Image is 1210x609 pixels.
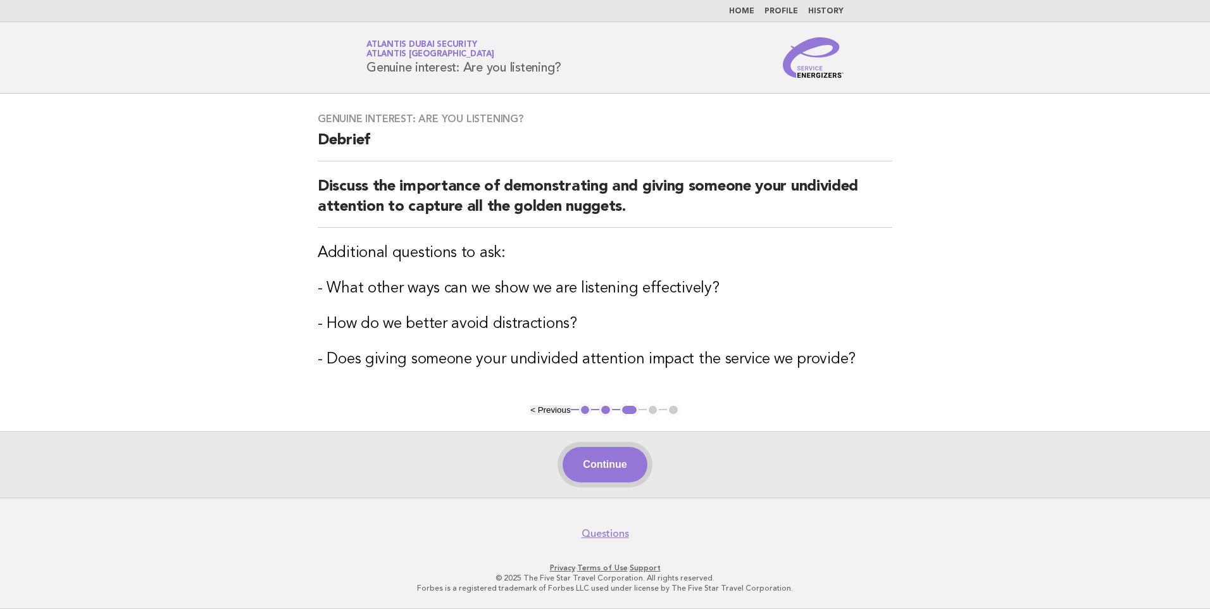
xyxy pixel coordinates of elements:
[630,563,661,572] a: Support
[318,243,892,263] h3: Additional questions to ask:
[318,279,892,299] h3: - What other ways can we show we are listening effectively?
[218,573,992,583] p: © 2025 The Five Star Travel Corporation. All rights reserved.
[318,177,892,228] h2: Discuss the importance of demonstrating and giving someone your undivided attention to capture al...
[808,8,844,15] a: History
[550,563,575,572] a: Privacy
[563,447,647,482] button: Continue
[620,404,639,417] button: 3
[577,563,628,572] a: Terms of Use
[218,583,992,593] p: Forbes is a registered trademark of Forbes LLC used under license by The Five Star Travel Corpora...
[783,37,844,78] img: Service Energizers
[764,8,798,15] a: Profile
[318,113,892,125] h3: Genuine interest: Are you listening?
[579,404,592,417] button: 1
[366,51,494,59] span: Atlantis [GEOGRAPHIC_DATA]
[599,404,612,417] button: 2
[530,405,570,415] button: < Previous
[366,41,494,58] a: Atlantis Dubai SecurityAtlantis [GEOGRAPHIC_DATA]
[366,41,561,74] h1: Genuine interest: Are you listening?
[318,314,892,334] h3: - How do we better avoid distractions?
[318,130,892,161] h2: Debrief
[218,563,992,573] p: · ·
[318,349,892,370] h3: - Does giving someone your undivided attention impact the service we provide?
[729,8,754,15] a: Home
[582,527,629,540] a: Questions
